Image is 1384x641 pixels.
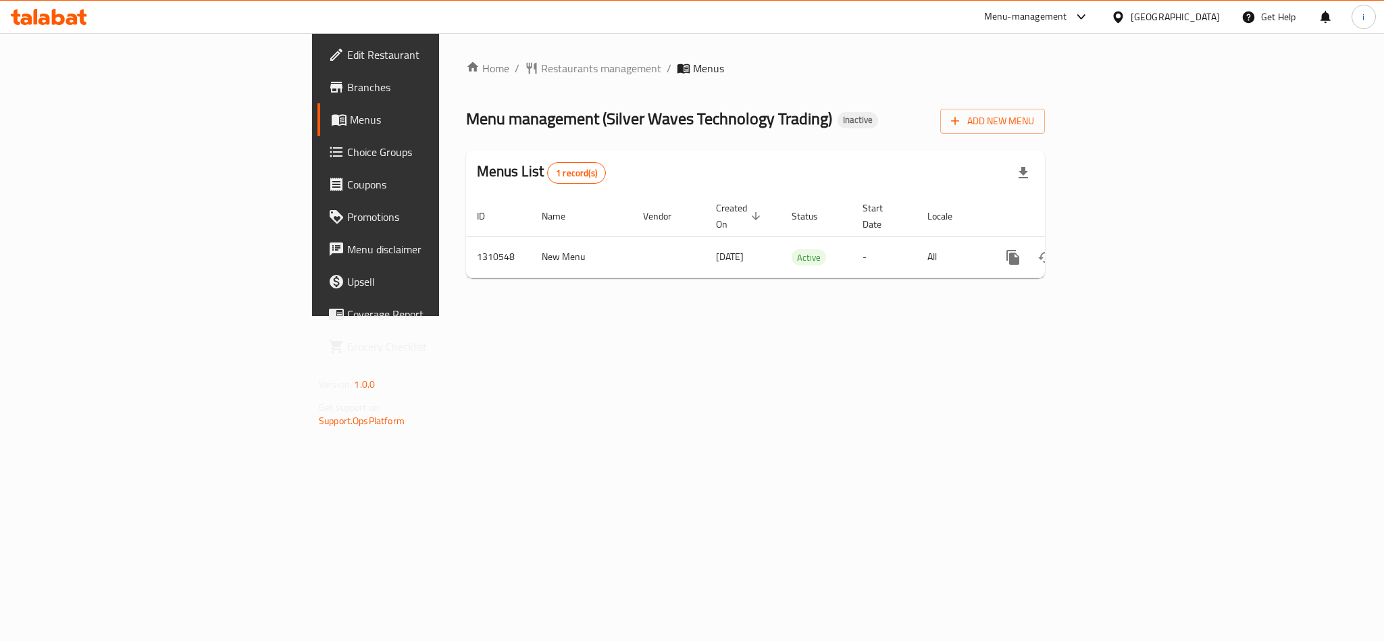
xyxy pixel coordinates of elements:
span: ID [477,208,503,224]
button: Change Status [1029,241,1062,274]
a: Menu disclaimer [317,233,543,265]
span: Coverage Report [347,306,532,322]
button: Add New Menu [940,109,1045,134]
span: Upsell [347,274,532,290]
li: / [667,60,671,76]
span: Status [792,208,836,224]
a: Branches [317,71,543,103]
div: Total records count [547,162,606,184]
td: - [852,236,917,278]
a: Menus [317,103,543,136]
span: i [1362,9,1364,24]
a: Restaurants management [525,60,661,76]
a: Coupons [317,168,543,201]
table: enhanced table [466,196,1137,278]
span: Start Date [863,200,900,232]
span: Add New Menu [951,113,1034,130]
h2: Menus List [477,161,606,184]
span: 1.0.0 [354,376,375,393]
a: Support.OpsPlatform [319,412,405,430]
span: Name [542,208,583,224]
td: All [917,236,986,278]
span: Menu disclaimer [347,241,532,257]
div: Inactive [838,112,878,128]
span: Created On [716,200,765,232]
div: [GEOGRAPHIC_DATA] [1131,9,1220,24]
a: Promotions [317,201,543,233]
span: Promotions [347,209,532,225]
div: Menu-management [984,9,1067,25]
span: Restaurants management [541,60,661,76]
th: Actions [986,196,1137,237]
a: Coverage Report [317,298,543,330]
span: Inactive [838,114,878,126]
span: Grocery Checklist [347,338,532,355]
span: [DATE] [716,248,744,265]
nav: breadcrumb [466,60,1045,76]
span: Locale [927,208,970,224]
span: Menus [693,60,724,76]
span: Vendor [643,208,689,224]
span: 1 record(s) [548,167,605,180]
span: Active [792,250,826,265]
span: Coupons [347,176,532,193]
a: Grocery Checklist [317,330,543,363]
a: Upsell [317,265,543,298]
span: Menus [350,111,532,128]
span: Version: [319,376,352,393]
div: Active [792,249,826,265]
a: Choice Groups [317,136,543,168]
span: Get support on: [319,399,381,416]
span: Branches [347,79,532,95]
td: New Menu [531,236,632,278]
div: Export file [1007,157,1040,189]
button: more [997,241,1029,274]
span: Menu management ( Silver Waves Technology Trading ) [466,103,832,134]
a: Edit Restaurant [317,39,543,71]
span: Edit Restaurant [347,47,532,63]
span: Choice Groups [347,144,532,160]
